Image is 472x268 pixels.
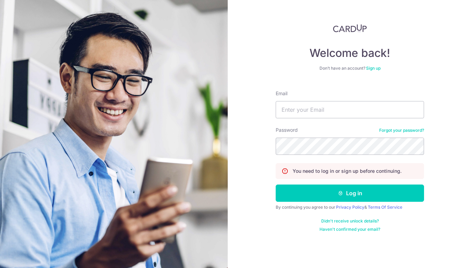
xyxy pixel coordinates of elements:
[276,101,424,118] input: Enter your Email
[276,127,298,133] label: Password
[276,90,287,97] label: Email
[379,128,424,133] a: Forgot your password?
[276,185,424,202] button: Log in
[321,218,379,224] a: Didn't receive unlock details?
[276,205,424,210] div: By continuing you agree to our &
[366,66,381,71] a: Sign up
[336,205,364,210] a: Privacy Policy
[319,227,380,232] a: Haven't confirmed your email?
[333,24,367,32] img: CardUp Logo
[368,205,402,210] a: Terms Of Service
[276,66,424,71] div: Don’t have an account?
[293,168,402,175] p: You need to log in or sign up before continuing.
[276,46,424,60] h4: Welcome back!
